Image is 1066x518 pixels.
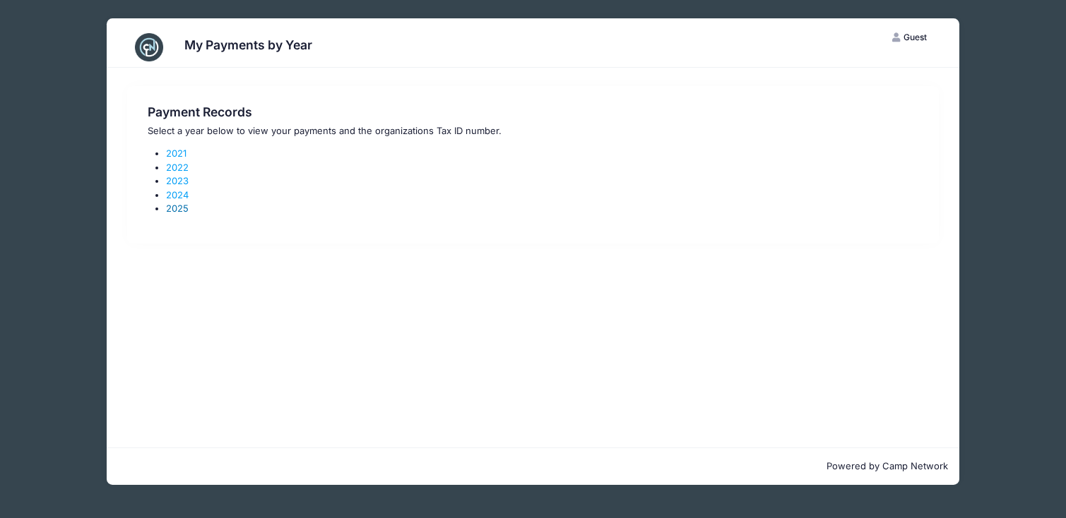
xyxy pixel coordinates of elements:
[148,124,918,138] p: Select a year below to view your payments and the organizations Tax ID number.
[904,32,927,42] span: Guest
[166,175,189,186] a: 2023
[166,162,189,173] a: 2022
[118,459,948,474] p: Powered by Camp Network
[135,33,163,61] img: CampNetwork
[184,37,312,52] h3: My Payments by Year
[166,147,186,159] a: 2021
[166,203,189,214] a: 2025
[166,189,189,200] a: 2024
[880,25,939,49] button: Guest
[148,104,918,119] h3: Payment Records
